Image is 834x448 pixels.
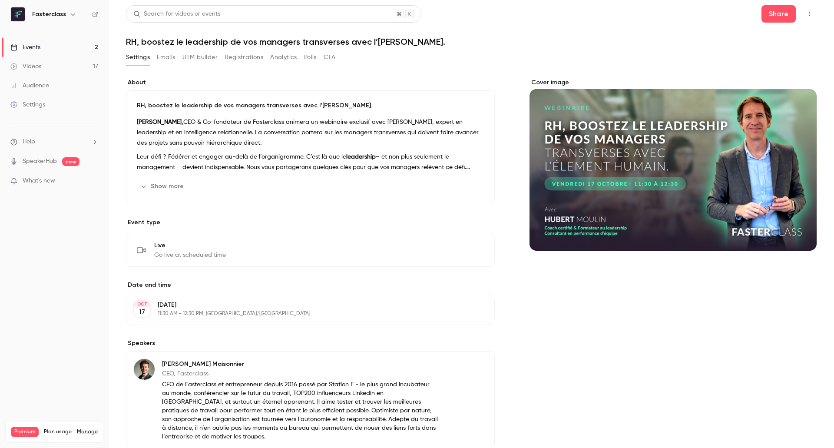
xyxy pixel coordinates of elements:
span: new [62,157,79,166]
div: Audience [10,81,49,90]
section: Cover image [530,78,817,251]
button: Analytics [270,50,297,64]
strong: [PERSON_NAME], [137,119,183,125]
button: Share [761,5,796,23]
button: Registrations [225,50,263,64]
button: Polls [304,50,317,64]
p: CEO & Co-fondateur de Fasterclass animera un webinaire exclusif avec [PERSON_NAME], expert en lea... [137,117,484,148]
label: Speakers [126,339,495,348]
span: Help [23,137,35,146]
span: Plan usage [44,428,72,435]
span: Premium [11,427,39,437]
p: CEO, Fasterclass [162,369,438,378]
button: CTA [324,50,335,64]
div: OCT [134,301,150,307]
p: [DATE] [158,301,449,309]
div: Search for videos or events [133,10,220,19]
p: [PERSON_NAME] Maisonnier [162,360,438,368]
button: Settings [126,50,150,64]
label: Cover image [530,78,817,87]
p: 11:30 AM - 12:30 PM, [GEOGRAPHIC_DATA]/[GEOGRAPHIC_DATA] [158,310,449,317]
a: SpeakerHub [23,157,57,166]
h6: Fasterclass [32,10,66,19]
li: help-dropdown-opener [10,137,98,146]
button: Emails [157,50,175,64]
p: Event type [126,218,495,227]
p: CEO de Fasterclass et entrepreneur depuis 2016 passé par Station F - le plus grand incubateur au ... [162,380,438,441]
span: Go live at scheduled time [154,251,226,259]
p: Leur défi ? Fédérer et engager au-delà de l’organigramme. C’est là que le – et non plus seulement... [137,152,484,173]
p: 17 [139,308,145,316]
span: What's new [23,176,55,186]
a: Manage [77,428,98,435]
label: Date and time [126,281,495,289]
button: Show more [137,179,189,193]
span: Live [154,241,226,250]
iframe: Noticeable Trigger [88,177,98,185]
div: Videos [10,62,41,71]
div: Events [10,43,40,52]
strong: leadership [346,154,376,160]
h1: RH, boostez le leadership de vos managers transverses avec l’[PERSON_NAME]. [126,37,817,47]
div: Settings [10,100,45,109]
img: Raphael Maisonnier [134,359,155,380]
img: Fasterclass [11,7,25,21]
button: UTM builder [182,50,218,64]
label: About [126,78,495,87]
p: RH, boostez le leadership de vos managers transverses avec l’[PERSON_NAME]. [137,101,484,110]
